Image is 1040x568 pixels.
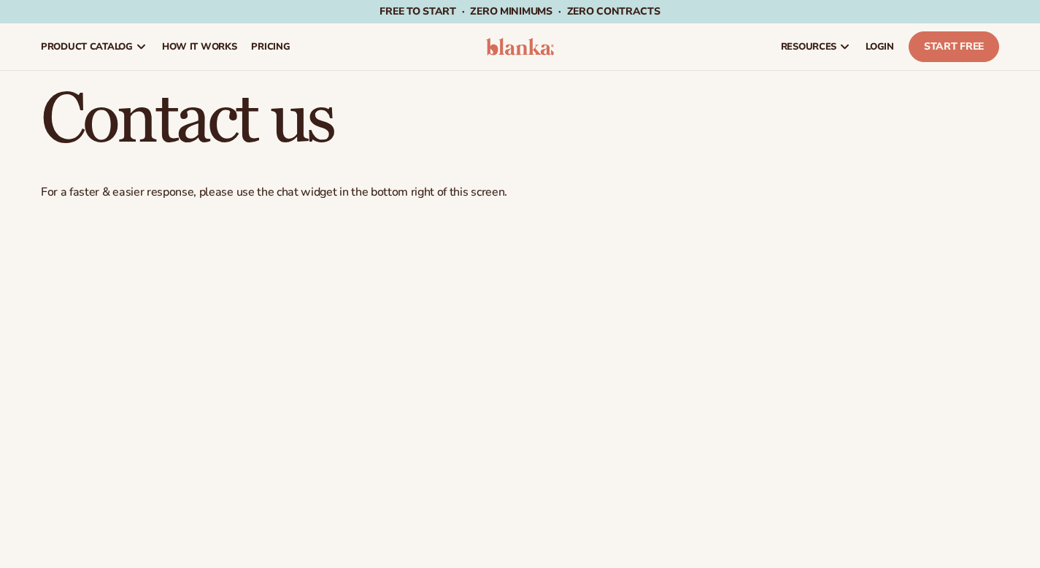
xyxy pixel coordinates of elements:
span: pricing [251,41,290,53]
a: Start Free [909,31,999,62]
a: resources [774,23,858,70]
a: LOGIN [858,23,901,70]
a: pricing [244,23,297,70]
span: product catalog [41,41,133,53]
span: resources [781,41,836,53]
h1: Contact us [41,85,999,156]
span: Free to start · ZERO minimums · ZERO contracts [380,4,660,18]
img: logo [486,38,555,55]
a: product catalog [34,23,155,70]
span: LOGIN [866,41,894,53]
a: How It Works [155,23,244,70]
p: For a faster & easier response, please use the chat widget in the bottom right of this screen. [41,185,999,200]
span: How It Works [162,41,237,53]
